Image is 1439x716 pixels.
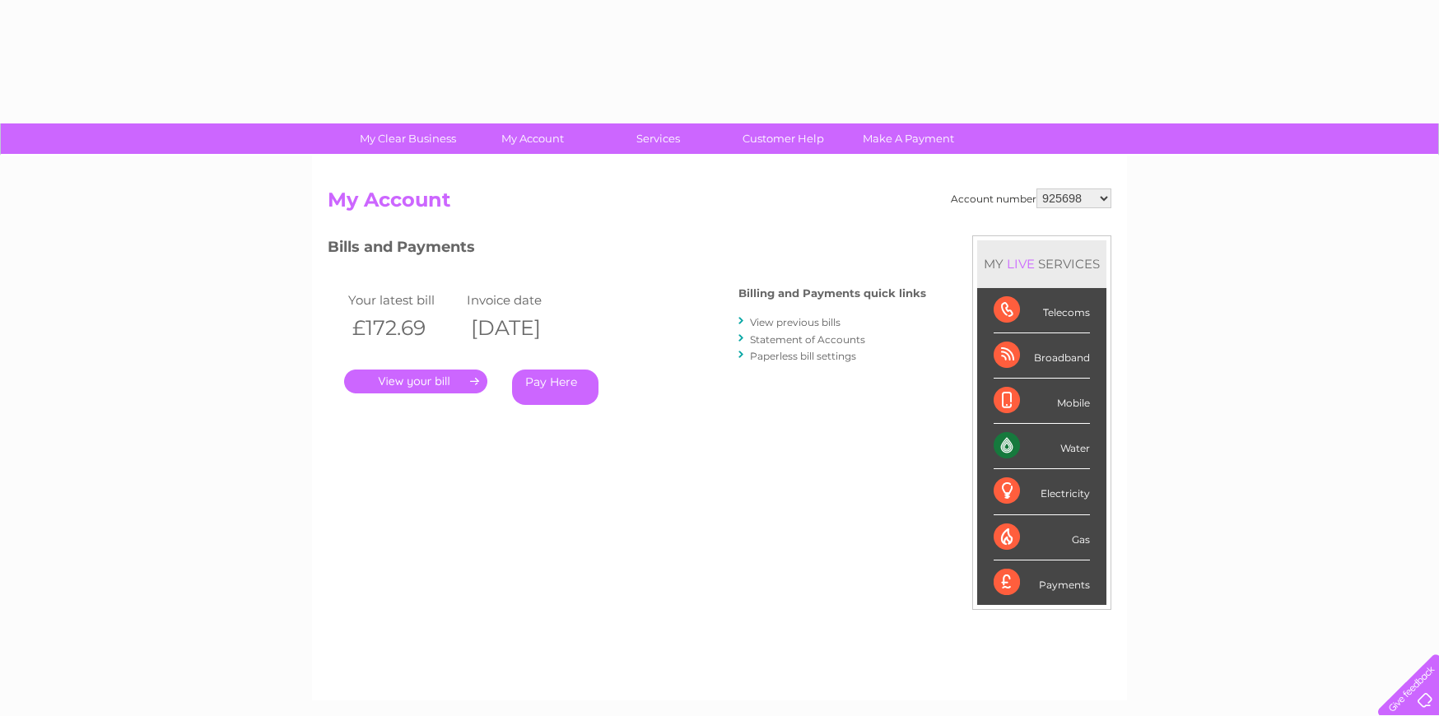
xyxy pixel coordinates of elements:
div: LIVE [1004,256,1038,272]
div: Account number [951,188,1111,208]
h4: Billing and Payments quick links [738,287,926,300]
div: Payments [994,560,1090,605]
a: Customer Help [715,123,851,154]
h2: My Account [328,188,1111,220]
div: Mobile [994,379,1090,424]
a: Services [590,123,726,154]
a: My Account [465,123,601,154]
a: . [344,370,487,393]
th: £172.69 [344,311,463,345]
div: Gas [994,515,1090,560]
a: My Clear Business [340,123,476,154]
a: Pay Here [512,370,598,405]
td: Invoice date [463,289,581,311]
td: Your latest bill [344,289,463,311]
a: Statement of Accounts [750,333,865,346]
a: Paperless bill settings [750,350,856,362]
h3: Bills and Payments [328,235,926,264]
div: MY SERVICES [977,240,1106,287]
th: [DATE] [463,311,581,345]
div: Broadband [994,333,1090,379]
a: View previous bills [750,316,841,328]
div: Electricity [994,469,1090,514]
a: Make A Payment [841,123,976,154]
div: Water [994,424,1090,469]
div: Telecoms [994,288,1090,333]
